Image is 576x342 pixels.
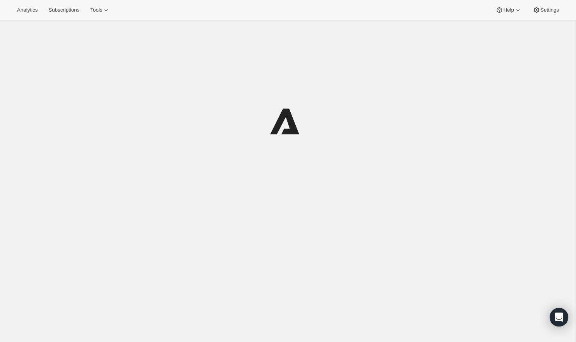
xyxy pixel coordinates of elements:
[503,7,514,13] span: Help
[540,7,559,13] span: Settings
[528,5,564,15] button: Settings
[17,7,38,13] span: Analytics
[90,7,102,13] span: Tools
[44,5,84,15] button: Subscriptions
[550,308,568,327] div: Open Intercom Messenger
[12,5,42,15] button: Analytics
[86,5,115,15] button: Tools
[48,7,79,13] span: Subscriptions
[491,5,526,15] button: Help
